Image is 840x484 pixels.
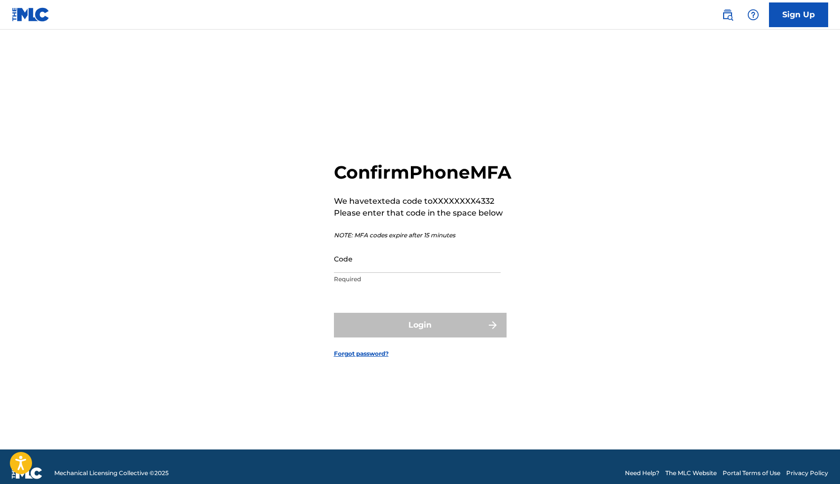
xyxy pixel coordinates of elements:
[769,2,828,27] a: Sign Up
[334,207,511,219] p: Please enter that code in the space below
[625,469,659,478] a: Need Help?
[665,469,717,478] a: The MLC Website
[723,469,780,478] a: Portal Terms of Use
[786,469,828,478] a: Privacy Policy
[334,231,511,240] p: NOTE: MFA codes expire after 15 minutes
[12,467,42,479] img: logo
[12,7,50,22] img: MLC Logo
[718,5,737,25] a: Public Search
[334,275,501,284] p: Required
[54,469,169,478] span: Mechanical Licensing Collective © 2025
[334,195,511,207] p: We have texted a code to XXXXXXXX4332
[722,9,733,21] img: search
[743,5,763,25] div: Help
[334,161,511,184] h2: Confirm Phone MFA
[334,349,389,358] a: Forgot password?
[747,9,759,21] img: help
